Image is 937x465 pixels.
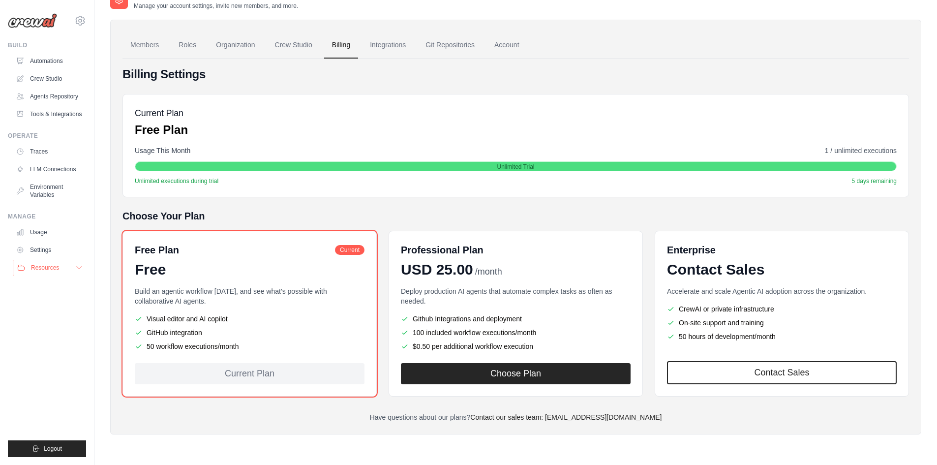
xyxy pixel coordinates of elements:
a: Crew Studio [12,71,86,87]
a: Automations [12,53,86,69]
p: Deploy production AI agents that automate complex tasks as often as needed. [401,286,631,306]
div: Free [135,261,364,279]
h6: Professional Plan [401,243,484,257]
div: Manage [8,213,86,220]
a: Usage [12,224,86,240]
span: Current [335,245,364,255]
p: Have questions about our plans? [122,412,909,422]
p: Build an agentic workflow [DATE], and see what's possible with collaborative AI agents. [135,286,364,306]
button: Choose Plan [401,363,631,384]
li: GitHub integration [135,328,364,338]
span: Unlimited executions during trial [135,177,218,185]
p: Manage your account settings, invite new members, and more. [134,2,298,10]
p: Free Plan [135,122,188,138]
h5: Choose Your Plan [122,209,909,223]
button: Resources [13,260,87,276]
li: CrewAI or private infrastructure [667,304,897,314]
span: 1 / unlimited executions [825,146,897,155]
a: Account [486,32,527,59]
span: Usage This Month [135,146,190,155]
a: Integrations [362,32,414,59]
div: Build [8,41,86,49]
li: 50 workflow executions/month [135,341,364,351]
a: Traces [12,144,86,159]
a: Roles [171,32,204,59]
h5: Current Plan [135,106,188,120]
li: $0.50 per additional workflow execution [401,341,631,351]
a: Settings [12,242,86,258]
a: Contact our sales team: [EMAIL_ADDRESS][DOMAIN_NAME] [470,413,662,421]
li: Visual editor and AI copilot [135,314,364,324]
div: Operate [8,132,86,140]
a: Members [122,32,167,59]
p: Accelerate and scale Agentic AI adoption across the organization. [667,286,897,296]
span: USD 25.00 [401,261,473,279]
li: Github Integrations and deployment [401,314,631,324]
span: /month [475,265,502,279]
button: Logout [8,440,86,457]
a: Contact Sales [667,361,897,384]
li: 50 hours of development/month [667,332,897,341]
a: Environment Variables [12,179,86,203]
span: 5 days remaining [852,177,897,185]
span: Unlimited Trial [497,163,534,171]
h6: Enterprise [667,243,897,257]
li: On-site support and training [667,318,897,328]
li: 100 included workflow executions/month [401,328,631,338]
span: Logout [44,445,62,453]
a: LLM Connections [12,161,86,177]
a: Agents Repository [12,89,86,104]
h4: Billing Settings [122,66,909,82]
a: Git Repositories [418,32,483,59]
span: Resources [31,264,59,272]
a: Organization [208,32,263,59]
a: Tools & Integrations [12,106,86,122]
a: Billing [324,32,358,59]
h6: Free Plan [135,243,179,257]
div: Current Plan [135,363,364,384]
img: Logo [8,13,57,28]
a: Crew Studio [267,32,320,59]
div: Contact Sales [667,261,897,279]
